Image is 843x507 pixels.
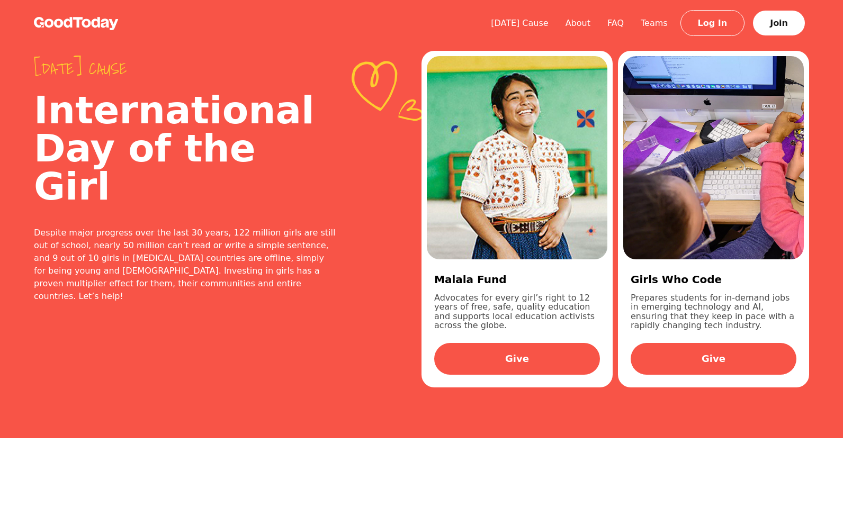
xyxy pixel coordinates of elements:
a: Teams [632,18,676,28]
div: Despite major progress over the last 30 years, 122 million girls are still out of school, nearly ... [34,227,337,303]
p: Prepares students for in-demand jobs in emerging technology and AI, ensuring that they keep in pa... [631,293,796,330]
a: [DATE] Cause [482,18,557,28]
a: About [557,18,599,28]
span: [DATE] cause [34,59,337,78]
h2: International Day of the Girl [34,91,337,205]
h3: Malala Fund [434,272,600,287]
h3: Girls Who Code [631,272,796,287]
a: Log In [680,10,745,36]
img: GoodToday [34,17,119,30]
a: Give [631,343,796,375]
p: Advocates for every girl’s right to 12 years of free, safe, quality education and supports local ... [434,293,600,330]
a: FAQ [599,18,632,28]
a: Give [434,343,600,375]
img: 31cf7e9b-d014-4ca4-bf91-081fdaeebefa.jpg [427,56,607,259]
img: a5067da1-17a0-4a43-b10c-341c98bef663.jpg [623,56,804,259]
a: Join [753,11,805,35]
